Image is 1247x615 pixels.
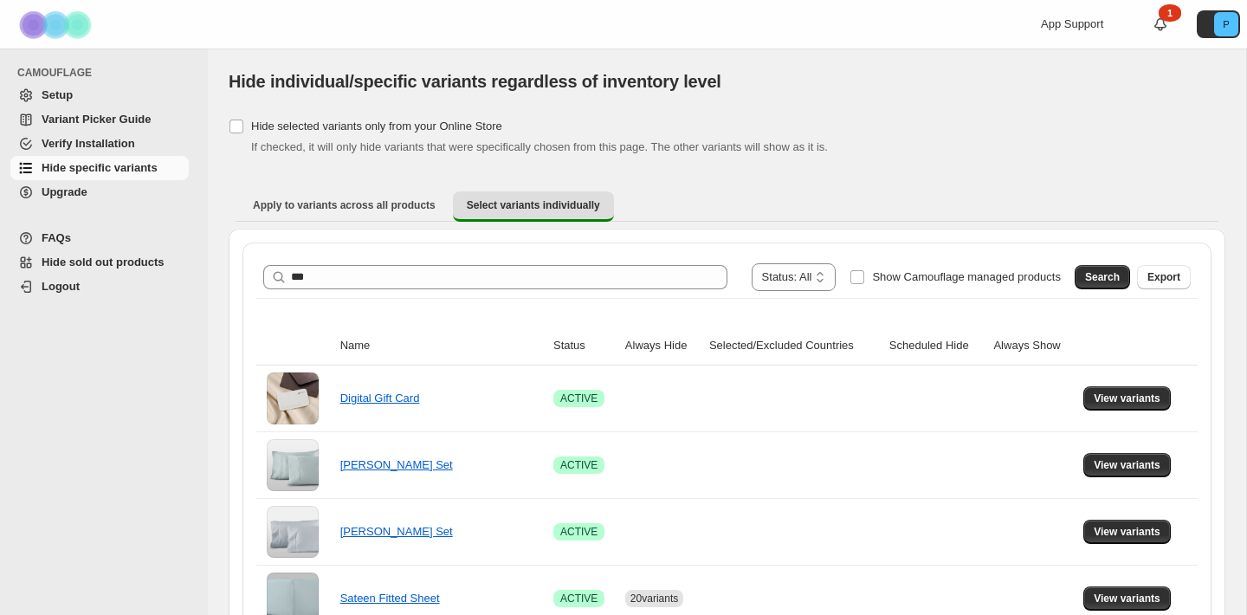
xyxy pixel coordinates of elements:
[340,525,453,538] a: [PERSON_NAME] Set
[1075,265,1130,289] button: Search
[467,198,600,212] span: Select variants individually
[335,327,548,366] th: Name
[10,132,189,156] a: Verify Installation
[340,458,453,471] a: [PERSON_NAME] Set
[884,327,989,366] th: Scheduled Hide
[267,506,319,558] img: Ariane Pillowcase Set
[42,137,135,150] span: Verify Installation
[453,191,614,222] button: Select variants individually
[704,327,884,366] th: Selected/Excluded Countries
[239,191,449,219] button: Apply to variants across all products
[10,250,189,275] a: Hide sold out products
[10,107,189,132] a: Variant Picker Guide
[1083,386,1171,411] button: View variants
[10,180,189,204] a: Upgrade
[1083,453,1171,477] button: View variants
[267,372,319,424] img: Digital Gift Card
[42,88,73,101] span: Setup
[1137,265,1191,289] button: Export
[251,140,828,153] span: If checked, it will only hide variants that were specifically chosen from this page. The other va...
[548,327,620,366] th: Status
[1159,4,1181,22] div: 1
[1223,19,1229,29] text: P
[42,256,165,269] span: Hide sold out products
[14,1,100,49] img: Camouflage
[620,327,704,366] th: Always Hide
[1094,392,1160,405] span: View variants
[42,185,87,198] span: Upgrade
[1094,592,1160,605] span: View variants
[988,327,1078,366] th: Always Show
[1214,12,1238,36] span: Avatar with initials P
[10,156,189,180] a: Hide specific variants
[10,275,189,299] a: Logout
[1041,17,1103,30] span: App Support
[1147,270,1180,284] span: Export
[340,592,440,605] a: Sateen Fitted Sheet
[229,72,721,91] span: Hide individual/specific variants regardless of inventory level
[560,525,598,539] span: ACTIVE
[42,113,151,126] span: Variant Picker Guide
[267,439,319,491] img: Yalda Pillowcase Set
[10,83,189,107] a: Setup
[560,392,598,405] span: ACTIVE
[10,226,189,250] a: FAQs
[1094,458,1160,472] span: View variants
[872,270,1061,283] span: Show Camouflage managed products
[253,198,436,212] span: Apply to variants across all products
[42,280,80,293] span: Logout
[251,120,502,133] span: Hide selected variants only from your Online Store
[1083,586,1171,611] button: View variants
[1085,270,1120,284] span: Search
[340,392,420,405] a: Digital Gift Card
[17,66,196,80] span: CAMOUFLAGE
[42,161,158,174] span: Hide specific variants
[1197,10,1240,38] button: Avatar with initials P
[1094,525,1160,539] span: View variants
[1152,16,1169,33] a: 1
[560,458,598,472] span: ACTIVE
[42,231,71,244] span: FAQs
[1083,520,1171,544] button: View variants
